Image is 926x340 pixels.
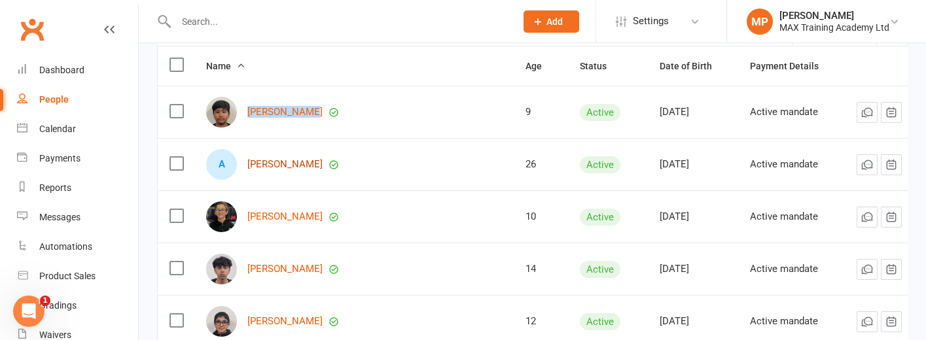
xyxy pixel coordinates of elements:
[17,144,138,173] a: Payments
[17,291,138,320] a: Gradings
[206,61,245,71] span: Name
[13,296,45,327] iframe: Intercom live chat
[580,104,620,121] div: Active
[206,254,237,284] img: Abdul
[172,12,507,31] input: Search...
[206,306,237,337] img: Abdulbasit
[580,58,621,74] button: Status
[747,8,773,35] div: MP
[39,212,80,222] div: Messages
[580,209,620,226] div: Active
[247,316,323,327] a: [PERSON_NAME]
[206,149,237,180] div: Abbie
[525,58,556,74] button: Age
[206,58,245,74] button: Name
[525,211,556,222] div: 10
[660,107,726,118] div: [DATE]
[16,13,48,46] a: Clubworx
[17,56,138,85] a: Dashboard
[750,61,833,71] span: Payment Details
[40,296,50,306] span: 1
[750,159,833,170] div: Active mandate
[247,263,323,275] a: [PERSON_NAME]
[17,114,138,144] a: Calendar
[206,97,237,127] img: Aarush
[660,58,726,74] button: Date of Birth
[247,107,323,118] a: [PERSON_NAME]
[633,7,669,36] span: Settings
[660,61,726,71] span: Date of Birth
[39,300,77,311] div: Gradings
[525,263,556,275] div: 14
[39,241,92,252] div: Automations
[546,16,563,27] span: Add
[17,203,138,232] a: Messages
[750,316,833,327] div: Active mandate
[247,159,323,170] a: [PERSON_NAME]
[779,10,889,22] div: [PERSON_NAME]
[39,271,96,281] div: Product Sales
[39,153,80,163] div: Payments
[660,211,726,222] div: [DATE]
[580,61,621,71] span: Status
[247,211,323,222] a: [PERSON_NAME]
[660,316,726,327] div: [DATE]
[206,201,237,232] img: Abdel Salam
[39,124,76,134] div: Calendar
[39,182,71,193] div: Reports
[580,313,620,330] div: Active
[17,262,138,291] a: Product Sales
[17,232,138,262] a: Automations
[39,330,71,340] div: Waivers
[525,159,556,170] div: 26
[525,316,556,327] div: 12
[750,263,833,275] div: Active mandate
[17,85,138,114] a: People
[39,94,69,105] div: People
[750,211,833,222] div: Active mandate
[39,65,84,75] div: Dashboard
[580,156,620,173] div: Active
[750,58,833,74] button: Payment Details
[660,159,726,170] div: [DATE]
[660,263,726,275] div: [DATE]
[779,22,889,33] div: MAX Training Academy Ltd
[525,61,556,71] span: Age
[750,107,833,118] div: Active mandate
[525,107,556,118] div: 9
[524,10,579,33] button: Add
[17,173,138,203] a: Reports
[580,261,620,278] div: Active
